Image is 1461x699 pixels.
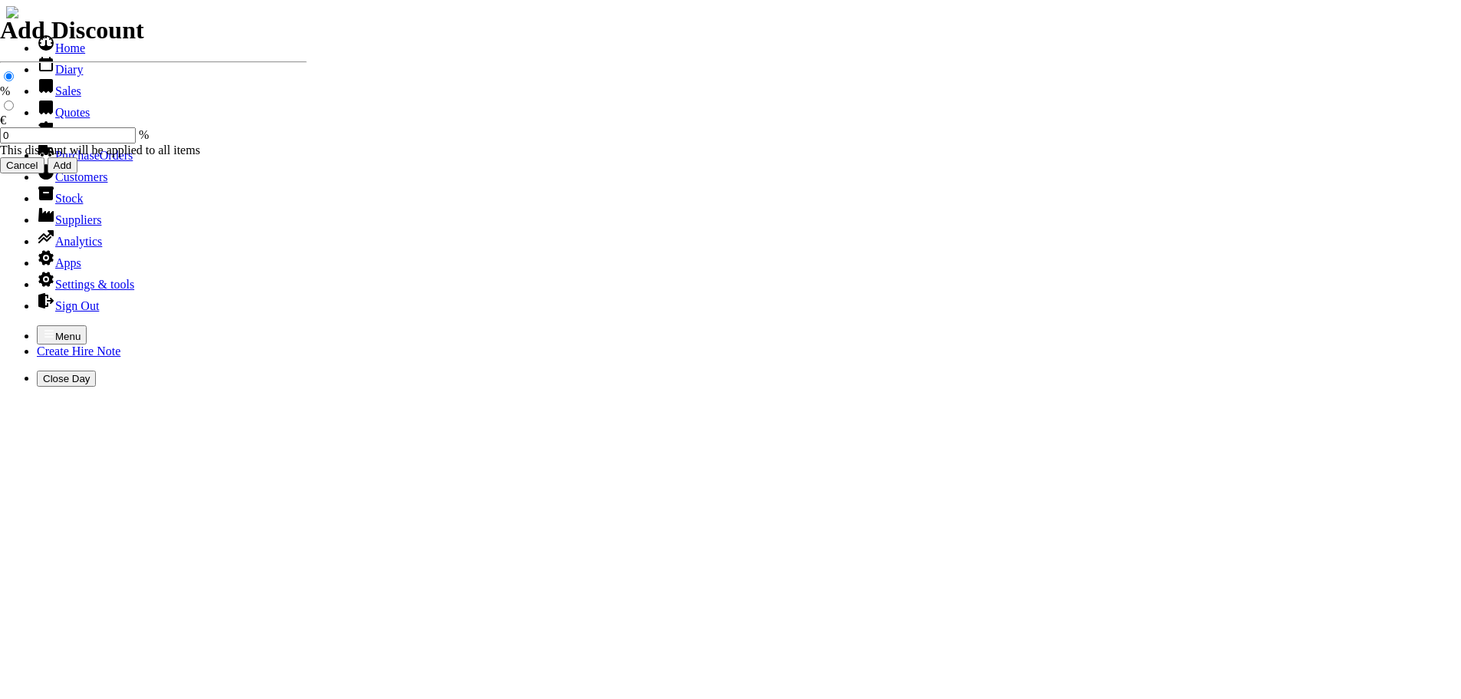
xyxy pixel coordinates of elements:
input: € [4,101,14,110]
a: Analytics [37,235,102,248]
li: Suppliers [37,206,1455,227]
a: Settings & tools [37,278,134,291]
li: Sales [37,77,1455,98]
a: Apps [37,256,81,269]
input: % [4,71,14,81]
a: Create Hire Note [37,345,120,358]
li: Stock [37,184,1455,206]
a: Customers [37,170,107,183]
button: Menu [37,325,87,345]
a: Suppliers [37,213,101,226]
a: Stock [37,192,83,205]
li: Hire Notes [37,120,1455,141]
button: Close Day [37,371,96,387]
a: Sign Out [37,299,99,312]
input: Add [48,157,78,173]
span: % [139,128,149,141]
